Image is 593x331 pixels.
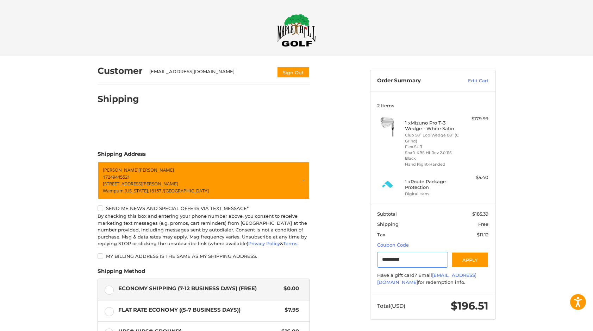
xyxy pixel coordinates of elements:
[377,211,397,217] span: Subtotal
[103,180,178,187] span: [STREET_ADDRESS][PERSON_NAME]
[377,103,488,108] h3: 2 Items
[377,272,476,285] a: [EMAIL_ADDRESS][DOMAIN_NAME]
[103,187,125,193] span: Wampum,
[405,144,459,150] li: Flex Stiff
[98,267,145,279] legend: Shipping Method
[118,306,281,314] span: Flat Rate Economy ((5-7 Business Days))
[453,77,488,84] a: Edit Cart
[451,299,488,312] span: $196.51
[98,94,139,104] h2: Shipping
[98,161,310,199] a: Enter or select a different address
[103,167,138,173] span: [PERSON_NAME]
[405,120,459,132] h4: 1 x Mizuno Pro T-3 Wedge - White Satin
[405,132,459,144] li: Club 58° Lob Wedge 08° (C Grind)
[377,221,399,227] span: Shipping
[451,252,489,268] button: Apply
[405,191,459,197] li: Digital Item
[248,241,280,246] a: Privacy Policy
[405,150,459,161] li: Shaft KBS Hi-Rev 2.0 115 Black
[377,303,405,309] span: Total (USD)
[103,173,130,180] span: 17249445521
[461,174,488,181] div: $5.40
[277,66,310,78] button: Sign Out
[277,14,316,47] img: Maple Hill Golf
[280,285,299,293] span: $0.00
[377,232,385,237] span: Tax
[138,167,174,173] span: [PERSON_NAME]
[461,115,488,122] div: $179.99
[377,242,409,248] a: Coupon Code
[281,306,299,314] span: $7.95
[149,68,270,78] div: [EMAIL_ADDRESS][DOMAIN_NAME]
[98,65,143,76] h2: Customer
[98,253,310,259] label: My billing address is the same as my shipping address.
[377,252,448,268] input: Gift Certificate or Coupon Code
[125,187,149,193] span: [US_STATE],
[98,150,146,161] legend: Shipping Address
[164,187,209,193] span: [GEOGRAPHIC_DATA]
[98,213,310,247] div: By checking this box and entering your phone number above, you consent to receive marketing text ...
[405,161,459,167] li: Hand Right-Handed
[478,221,488,227] span: Free
[472,211,488,217] span: $185.39
[405,179,459,190] h4: 1 x Route Package Protection
[377,272,488,286] div: Have a gift card? Email for redemption info.
[118,285,280,293] span: Economy Shipping (7-12 Business Days) (Free)
[377,77,453,84] h3: Order Summary
[283,241,298,246] a: Terms
[98,205,310,211] label: Send me news and special offers via text message*
[149,187,164,193] span: 16157 /
[477,232,488,237] span: $11.12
